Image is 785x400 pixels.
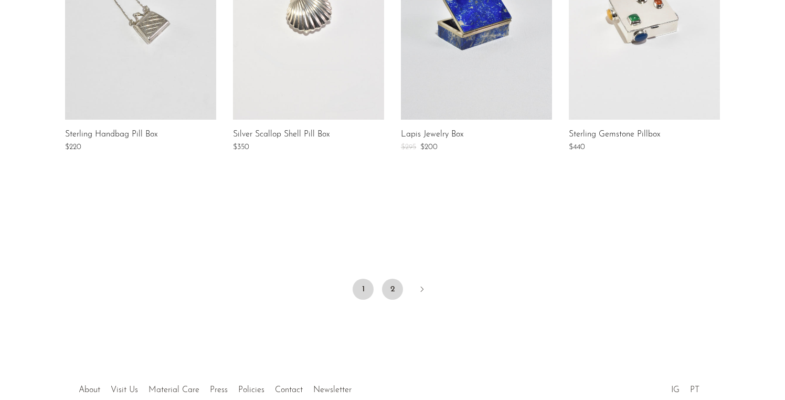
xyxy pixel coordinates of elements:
a: About [79,386,100,394]
a: Contact [275,386,303,394]
a: 2 [382,279,403,300]
a: Sterling Handbag Pill Box [65,130,157,140]
span: $220 [65,143,81,151]
span: $440 [569,143,585,151]
span: 1 [353,279,374,300]
a: Silver Scallop Shell Pill Box [233,130,330,140]
span: $350 [233,143,249,151]
ul: Social Medias [666,377,705,397]
a: Press [210,386,228,394]
span: $295 [401,143,416,151]
span: $200 [420,143,438,151]
a: Material Care [148,386,199,394]
a: Lapis Jewelry Box [401,130,463,140]
a: Visit Us [111,386,138,394]
a: Policies [238,386,264,394]
a: Sterling Gemstone Pillbox [569,130,660,140]
a: IG [671,386,680,394]
a: Next [411,279,432,302]
ul: Quick links [73,377,357,397]
a: PT [690,386,699,394]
